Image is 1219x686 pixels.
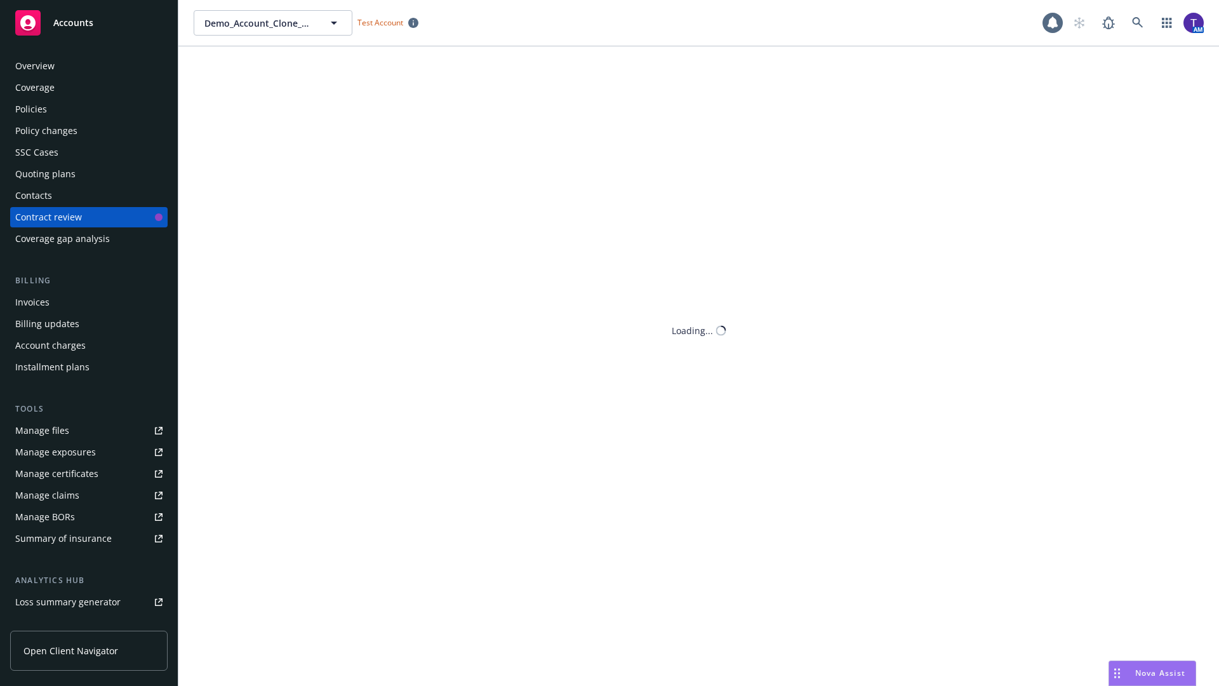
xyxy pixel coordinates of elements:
div: Quoting plans [15,164,76,184]
a: Coverage [10,77,168,98]
a: Installment plans [10,357,168,377]
a: Policy changes [10,121,168,141]
a: Contacts [10,185,168,206]
div: Manage exposures [15,442,96,462]
a: Manage exposures [10,442,168,462]
a: Switch app [1154,10,1180,36]
a: Billing updates [10,314,168,334]
a: Search [1125,10,1150,36]
span: Nova Assist [1135,668,1185,678]
a: Overview [10,56,168,76]
a: Invoices [10,292,168,313]
div: Manage claims [15,485,79,506]
div: Manage files [15,420,69,441]
div: Policies [15,99,47,119]
span: Open Client Navigator [23,644,118,657]
span: Demo_Account_Clone_QA_CR_Tests_Demo [204,17,314,30]
a: Coverage gap analysis [10,229,168,249]
div: SSC Cases [15,142,58,163]
div: Summary of insurance [15,528,112,549]
div: Policy changes [15,121,77,141]
a: Report a Bug [1096,10,1121,36]
a: Contract review [10,207,168,227]
a: Start snowing [1067,10,1092,36]
div: Account charges [15,335,86,356]
a: Manage BORs [10,507,168,527]
div: Loss summary generator [15,592,121,612]
div: Coverage gap analysis [15,229,110,249]
a: SSC Cases [10,142,168,163]
a: Manage certificates [10,464,168,484]
div: Overview [15,56,55,76]
a: Manage claims [10,485,168,506]
div: Manage BORs [15,507,75,527]
a: Summary of insurance [10,528,168,549]
div: Tools [10,403,168,415]
a: Accounts [10,5,168,41]
div: Contacts [15,185,52,206]
button: Demo_Account_Clone_QA_CR_Tests_Demo [194,10,352,36]
div: Invoices [15,292,50,313]
div: Analytics hub [10,574,168,587]
button: Nova Assist [1109,661,1196,686]
a: Manage files [10,420,168,441]
div: Coverage [15,77,55,98]
span: Test Account [357,17,403,28]
div: Manage certificates [15,464,98,484]
span: Accounts [53,18,93,28]
img: photo [1183,13,1204,33]
div: Installment plans [15,357,90,377]
div: Drag to move [1109,661,1125,685]
a: Account charges [10,335,168,356]
div: Loading... [672,324,713,337]
a: Quoting plans [10,164,168,184]
span: Test Account [352,16,423,29]
div: Contract review [15,207,82,227]
div: Billing updates [15,314,79,334]
a: Loss summary generator [10,592,168,612]
a: Policies [10,99,168,119]
div: Billing [10,274,168,287]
